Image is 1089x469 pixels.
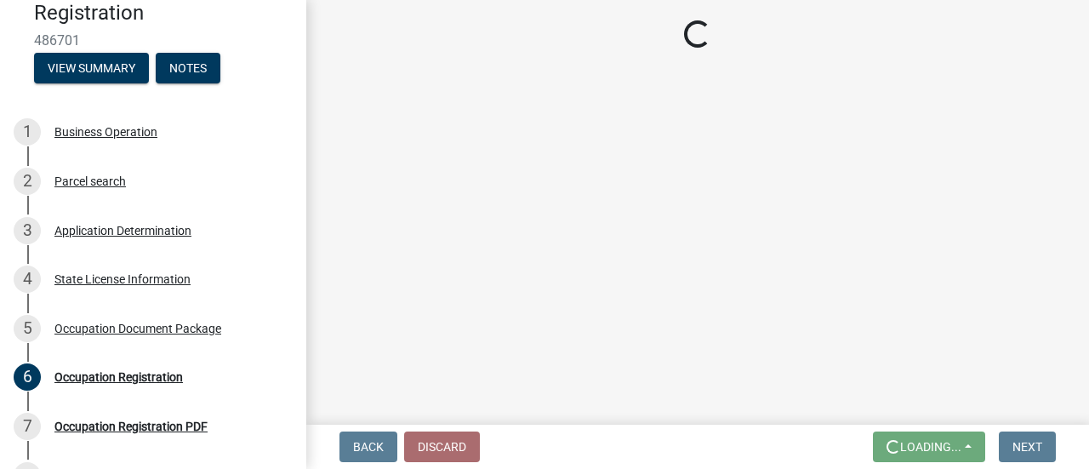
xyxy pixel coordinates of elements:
[353,440,384,454] span: Back
[54,323,221,335] div: Occupation Document Package
[14,315,41,342] div: 5
[34,32,272,49] span: 486701
[54,420,208,432] div: Occupation Registration PDF
[14,168,41,195] div: 2
[156,62,220,76] wm-modal-confirm: Notes
[404,432,480,462] button: Discard
[54,126,157,138] div: Business Operation
[54,175,126,187] div: Parcel search
[14,118,41,146] div: 1
[54,371,183,383] div: Occupation Registration
[156,53,220,83] button: Notes
[873,432,985,462] button: Loading...
[54,225,191,237] div: Application Determination
[14,217,41,244] div: 3
[14,363,41,391] div: 6
[34,62,149,76] wm-modal-confirm: Summary
[54,273,191,285] div: State License Information
[339,432,397,462] button: Back
[999,432,1056,462] button: Next
[34,53,149,83] button: View Summary
[14,413,41,440] div: 7
[14,266,41,293] div: 4
[1012,440,1042,454] span: Next
[900,440,961,454] span: Loading...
